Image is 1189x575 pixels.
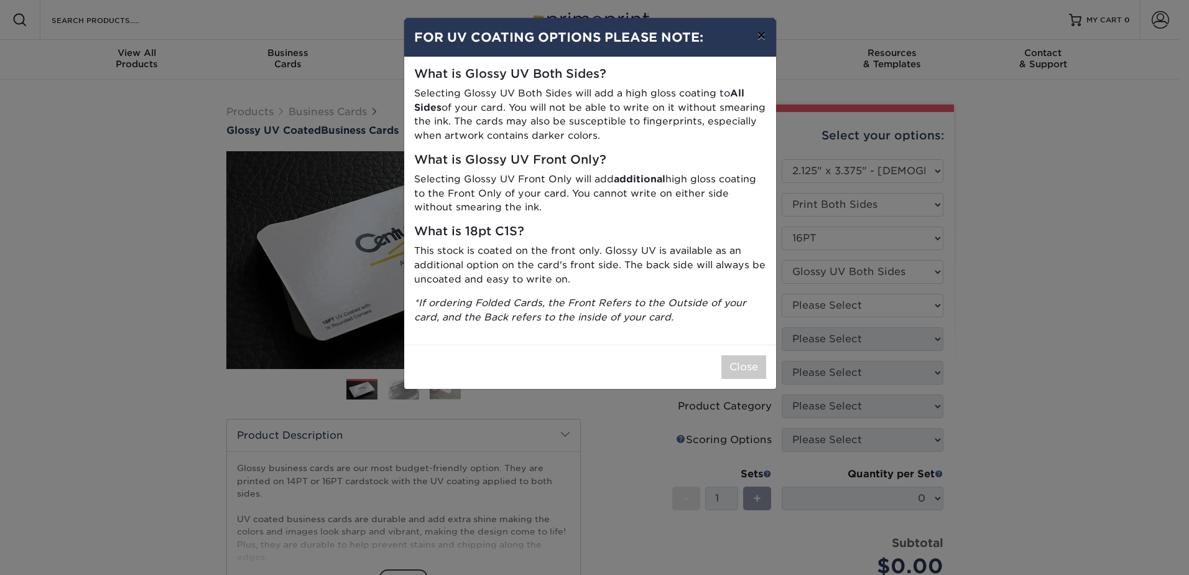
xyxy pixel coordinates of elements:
[414,172,766,215] p: Selecting Glossy UV Front Only will add high gloss coating to the Front Only of your card. You ca...
[414,87,744,113] strong: All Sides
[414,244,766,286] p: This stock is coated on the front only. Glossy UV is available as an additional option on the car...
[414,225,766,239] h5: What is 18pt C1S?
[414,28,766,47] h4: FOR UV COATING OPTIONS PLEASE NOTE:
[721,355,766,379] button: Close
[747,18,775,53] button: ×
[414,67,766,82] h5: What is Glossy UV Both Sides?
[414,297,746,323] i: *If ordering Folded Cards, the Front Refers to the Outside of your card, and the Back refers to t...
[414,153,766,167] h5: What is Glossy UV Front Only?
[414,86,766,143] p: Selecting Glossy UV Both Sides will add a high gloss coating to of your card. You will not be abl...
[614,173,665,185] strong: additional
